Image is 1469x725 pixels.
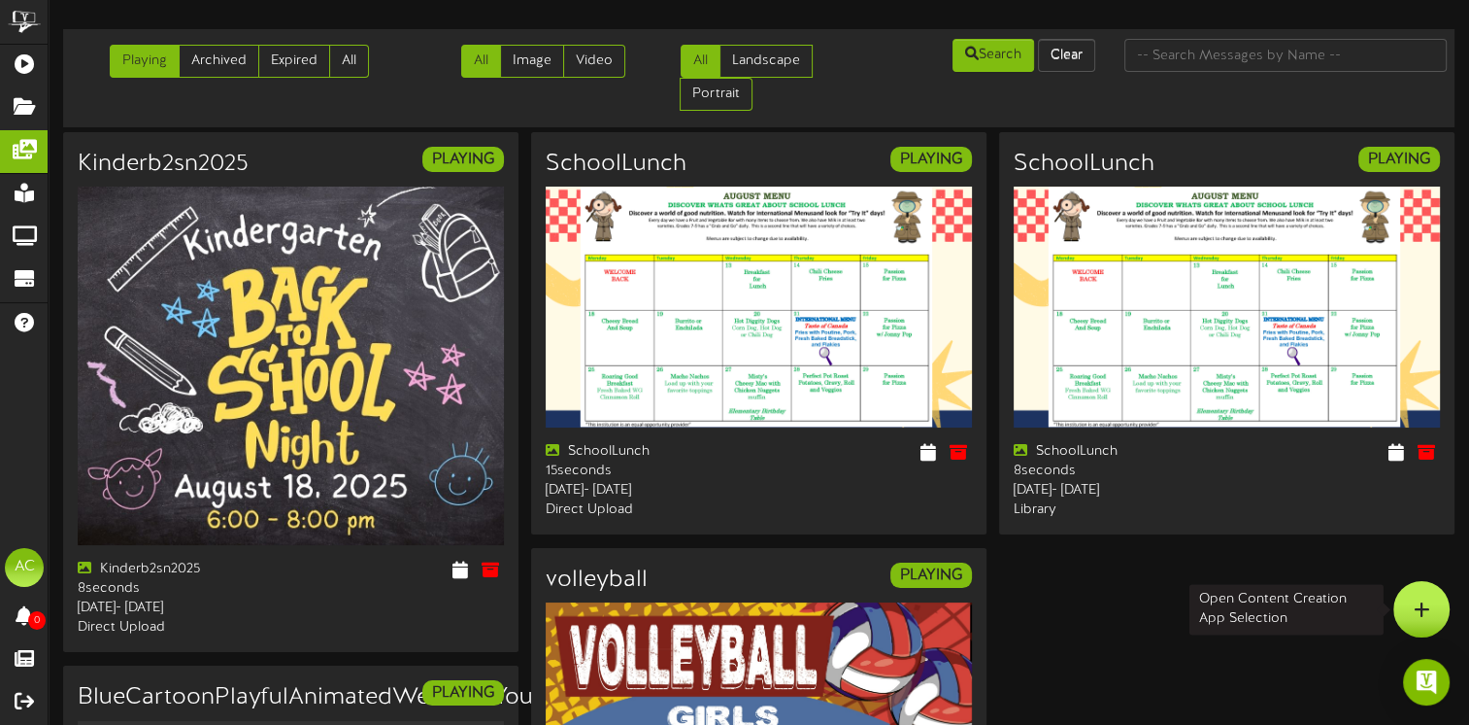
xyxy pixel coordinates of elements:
div: 8 seconds [1014,462,1213,481]
strong: PLAYING [900,567,962,584]
strong: PLAYING [1368,151,1430,168]
div: SchoolLunch [546,442,745,462]
input: -- Search Messages by Name -- [1124,39,1447,72]
div: Direct Upload [546,501,745,520]
img: 2f9dc323-c2cf-4f7c-b210-8ad36008da3b.png [546,187,972,427]
h3: SchoolLunch [1014,152,1154,177]
img: 2f9dc323-c2cf-4f7c-b210-8ad36008da3b.png [1014,187,1440,427]
a: Archived [179,45,259,78]
button: Clear [1038,39,1095,72]
a: Landscape [719,45,813,78]
div: [DATE] - [DATE] [78,599,277,618]
img: e8a3a111-7c87-474d-beed-806aaa71773e.jpg [78,187,504,544]
h3: BlueCartoonPlayfulAnimatedWelcomeYoutubeIntroVideo [78,685,693,710]
h3: Kinderb2sn2025 [78,152,249,177]
div: 15 seconds [546,462,745,481]
a: All [461,45,501,78]
div: Open Intercom Messenger [1403,659,1450,706]
strong: PLAYING [900,151,962,168]
a: All [681,45,720,78]
a: Image [500,45,564,78]
a: Playing [110,45,180,78]
a: Portrait [680,78,752,111]
div: Kinderb2sn2025 [78,560,277,579]
a: All [329,45,369,78]
strong: PLAYING [432,684,494,702]
div: Library [1014,501,1213,520]
a: Video [563,45,625,78]
div: AC [5,548,44,587]
div: 8 seconds [78,579,277,599]
button: Search [952,39,1034,72]
span: 0 [28,611,46,630]
h3: volleyball [546,568,648,593]
h3: SchoolLunch [546,152,686,177]
div: [DATE] - [DATE] [546,481,745,501]
a: Expired [258,45,330,78]
div: [DATE] - [DATE] [1014,481,1213,501]
strong: PLAYING [432,151,494,168]
div: SchoolLunch [1014,442,1213,462]
div: Direct Upload [78,618,277,638]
